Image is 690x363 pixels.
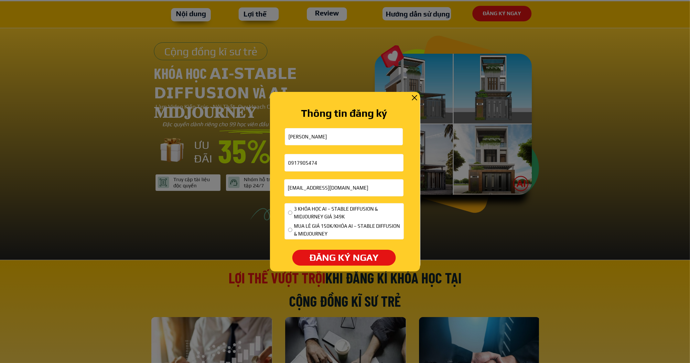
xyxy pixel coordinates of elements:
input: Họ và tên: [287,128,401,145]
input: Email [286,180,402,196]
span: 3 KHÓA HỌC AI – STABLE DIFFUSION & MIDJOURNEY GIÁ 349K [294,205,400,221]
span: MUA LẺ GIÁ 150K/KHÓA AI – STABLE DIFFUSION & MIDJOURNEY [294,222,400,238]
p: ĐĂNG KÝ NGAY [292,250,396,266]
div: Thông tin đăng ký [281,103,407,124]
input: Số điện thoại [286,154,402,171]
